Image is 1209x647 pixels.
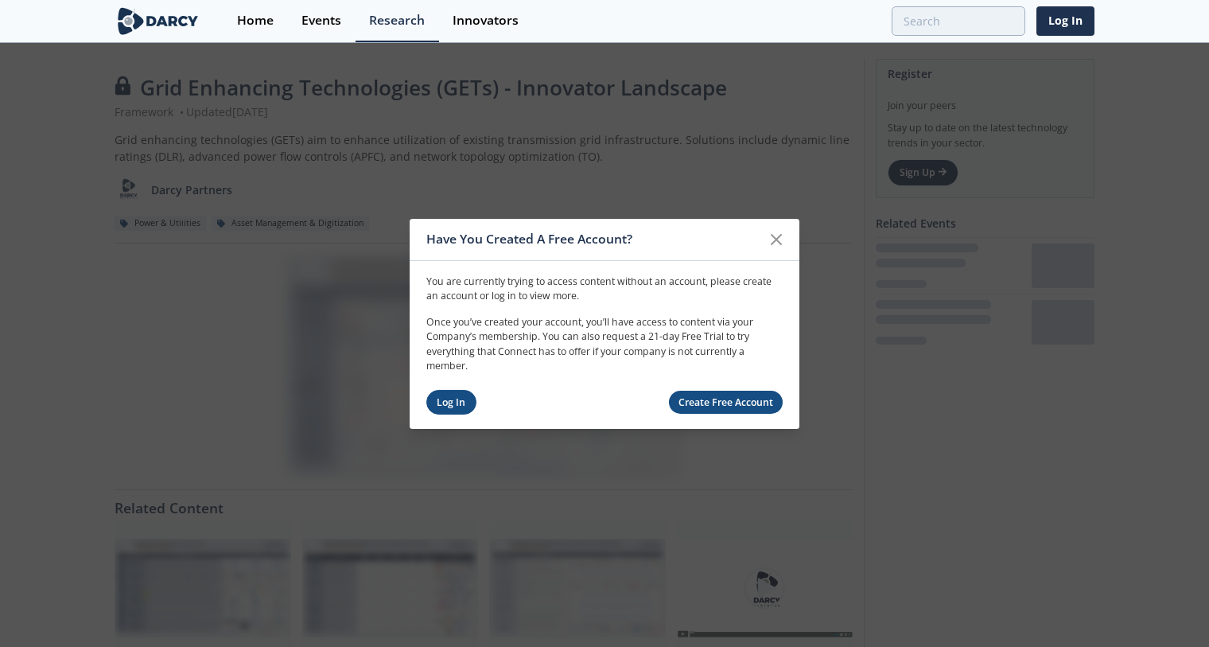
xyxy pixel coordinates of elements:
[892,6,1025,36] input: Advanced Search
[669,391,783,414] a: Create Free Account
[453,14,519,27] div: Innovators
[426,275,783,304] p: You are currently trying to access content without an account, please create an account or log in...
[426,224,761,255] div: Have You Created A Free Account?
[237,14,274,27] div: Home
[301,14,341,27] div: Events
[115,7,201,35] img: logo-wide.svg
[369,14,425,27] div: Research
[426,315,783,374] p: Once you’ve created your account, you’ll have access to content via your Company’s membership. Yo...
[1036,6,1094,36] a: Log In
[426,390,476,415] a: Log In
